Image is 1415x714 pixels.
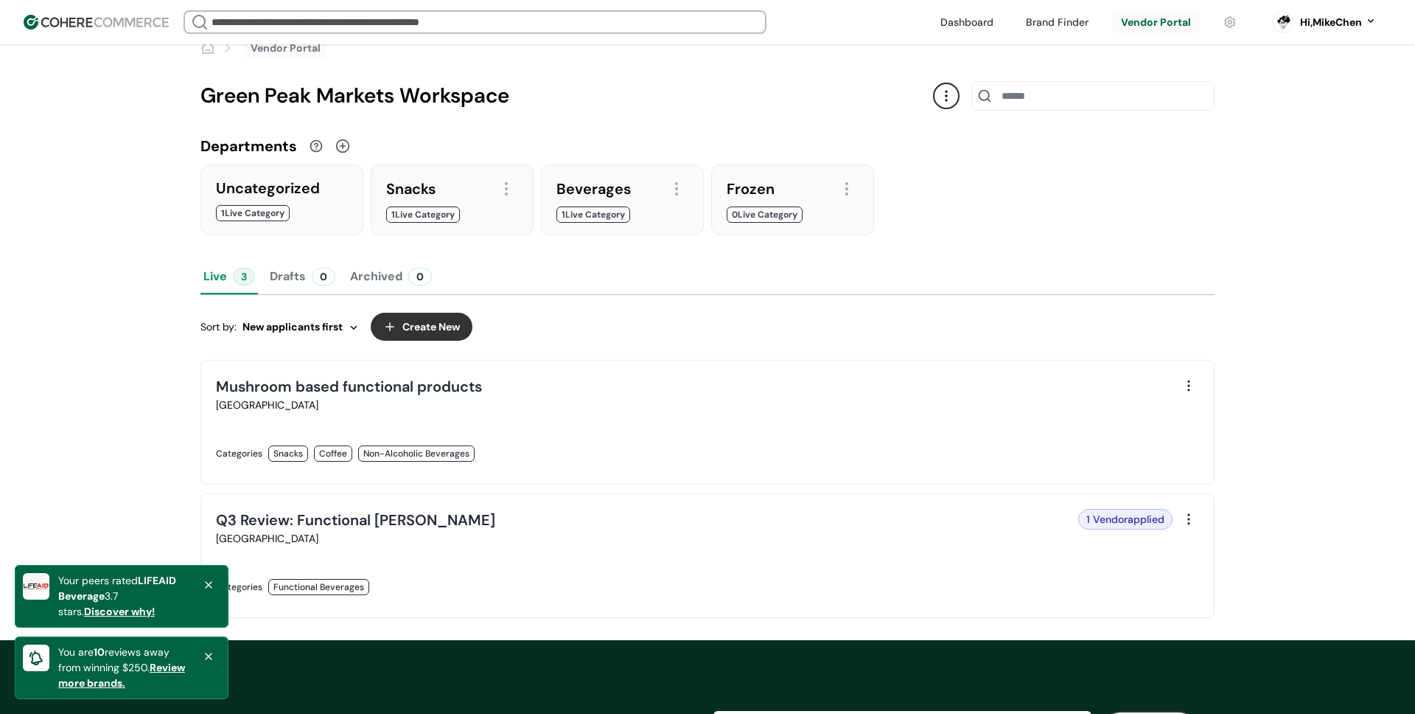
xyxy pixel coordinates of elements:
[347,259,435,294] button: Archived
[58,645,185,690] a: You are10reviews away from winning $250.Review more brands.
[1300,15,1362,30] div: Hi, MikeChen
[84,605,155,618] span: Discover why!
[94,645,105,659] span: 10
[1300,15,1377,30] button: Hi,MikeChen
[312,268,335,285] div: 0
[251,41,321,56] a: Vendor Portal
[200,80,933,111] div: Green Peak Markets Workspace
[1078,509,1173,530] div: 1 Vendor applied
[200,319,359,335] div: Sort by:
[24,15,169,30] img: Cohere Logo
[200,135,297,157] div: Departments
[408,268,432,285] div: 0
[242,319,343,335] span: New applicants first
[200,259,258,294] button: Live
[1272,11,1294,33] svg: 0 percent
[58,574,176,618] a: Your peers ratedLIFEAID Beverage3.7 stars.Discover why!
[371,313,472,341] button: Create New
[267,259,338,294] button: Drafts
[200,38,326,58] nav: breadcrumb
[233,268,255,285] div: 3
